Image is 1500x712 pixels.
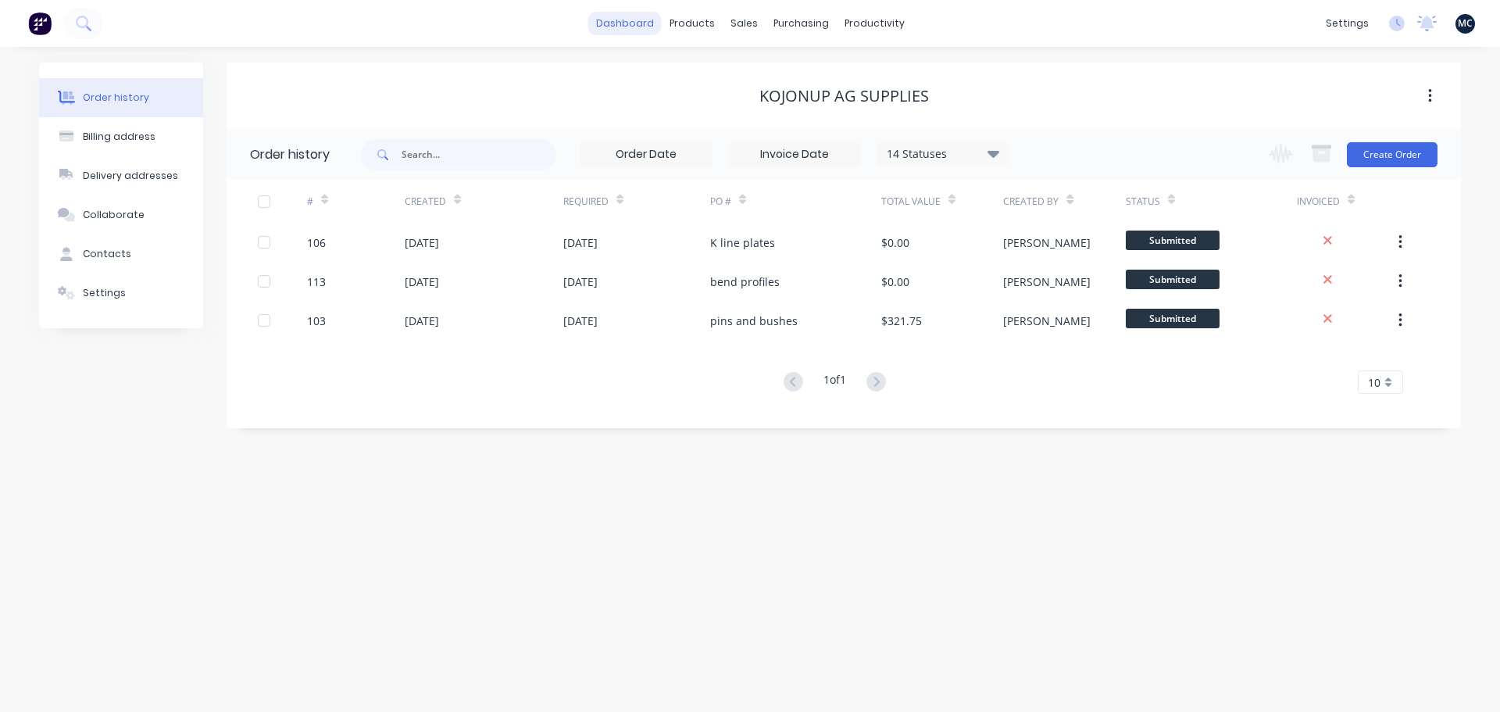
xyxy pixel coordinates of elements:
[83,91,149,105] div: Order history
[83,247,131,261] div: Contacts
[405,234,439,251] div: [DATE]
[881,180,1003,223] div: Total Value
[39,234,203,274] button: Contacts
[405,274,439,290] div: [DATE]
[563,274,598,290] div: [DATE]
[1318,12,1377,35] div: settings
[83,130,155,144] div: Billing address
[1297,180,1395,223] div: Invoiced
[759,87,929,106] div: KOJONUP AG SUPPLIES
[307,195,313,209] div: #
[405,195,446,209] div: Created
[710,195,731,209] div: PO #
[1003,313,1091,329] div: [PERSON_NAME]
[307,234,326,251] div: 106
[405,313,439,329] div: [DATE]
[1126,309,1220,328] span: Submitted
[1003,180,1125,223] div: Created By
[837,12,912,35] div: productivity
[710,180,881,223] div: PO #
[405,180,563,223] div: Created
[662,12,723,35] div: products
[563,180,710,223] div: Required
[588,12,662,35] a: dashboard
[1368,374,1380,391] span: 10
[823,371,846,394] div: 1 of 1
[1297,195,1340,209] div: Invoiced
[28,12,52,35] img: Factory
[39,274,203,313] button: Settings
[307,180,405,223] div: #
[580,143,712,166] input: Order Date
[1126,195,1160,209] div: Status
[39,117,203,156] button: Billing address
[39,195,203,234] button: Collaborate
[39,78,203,117] button: Order history
[402,139,556,170] input: Search...
[1126,231,1220,250] span: Submitted
[83,208,145,222] div: Collaborate
[1126,270,1220,289] span: Submitted
[881,313,922,329] div: $321.75
[1003,234,1091,251] div: [PERSON_NAME]
[766,12,837,35] div: purchasing
[881,274,909,290] div: $0.00
[1347,142,1437,167] button: Create Order
[710,274,780,290] div: bend profiles
[1458,16,1473,30] span: MC
[710,234,775,251] div: K line plates
[1003,274,1091,290] div: [PERSON_NAME]
[881,195,941,209] div: Total Value
[881,234,909,251] div: $0.00
[563,313,598,329] div: [DATE]
[710,313,798,329] div: pins and bushes
[39,156,203,195] button: Delivery addresses
[250,145,330,164] div: Order history
[563,234,598,251] div: [DATE]
[83,169,178,183] div: Delivery addresses
[83,286,126,300] div: Settings
[729,143,860,166] input: Invoice Date
[1126,180,1297,223] div: Status
[563,195,609,209] div: Required
[877,145,1009,163] div: 14 Statuses
[723,12,766,35] div: sales
[1003,195,1059,209] div: Created By
[307,313,326,329] div: 103
[307,274,326,290] div: 113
